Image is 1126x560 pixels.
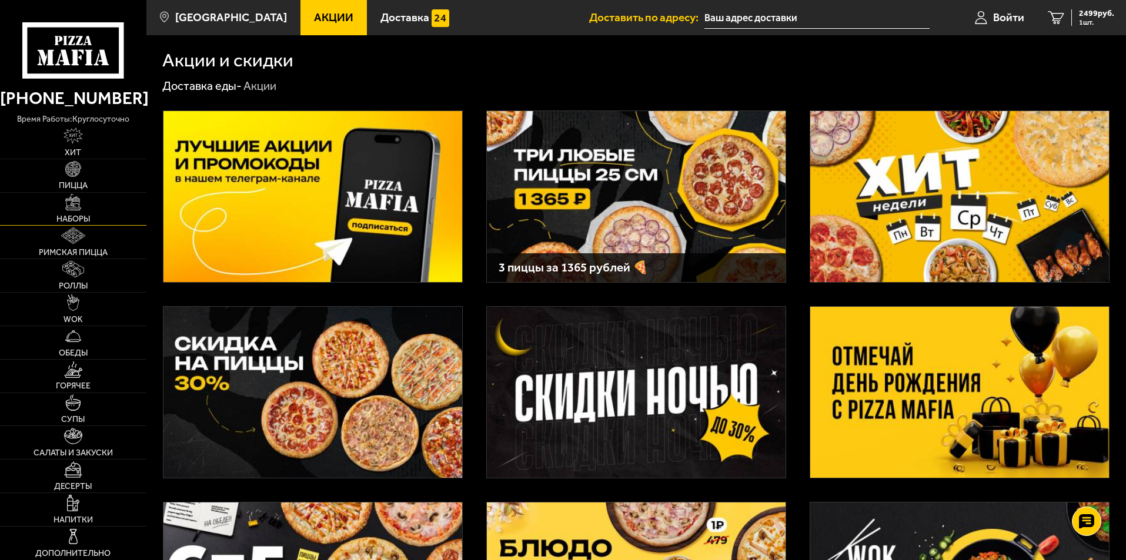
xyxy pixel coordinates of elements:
[39,249,108,257] span: Римская пицца
[64,316,83,324] span: WOK
[61,415,85,424] span: Супы
[175,12,287,23] span: [GEOGRAPHIC_DATA]
[162,51,293,70] h1: Акции и скидки
[34,449,113,457] span: Салаты и закуски
[499,261,774,274] h3: 3 пиццы за 1365 рублей 🍕
[59,182,88,190] span: Пицца
[59,349,88,357] span: Обеды
[162,79,242,93] a: Доставка еды-
[56,215,90,223] span: Наборы
[1079,9,1114,18] span: 2499 руб.
[1079,19,1114,26] span: 1 шт.
[243,79,276,94] div: Акции
[54,482,92,491] span: Десерты
[59,282,88,290] span: Роллы
[432,9,449,27] img: 15daf4d41897b9f0e9f617042186c801.svg
[589,12,704,23] span: Доставить по адресу:
[704,7,930,29] input: Ваш адрес доставки
[35,549,111,558] span: Дополнительно
[65,149,81,157] span: Хит
[486,110,786,283] a: 3 пиццы за 1365 рублей 🍕
[380,12,429,23] span: Доставка
[993,12,1024,23] span: Войти
[56,382,91,390] span: Горячее
[314,12,353,23] span: Акции
[54,516,93,524] span: Напитки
